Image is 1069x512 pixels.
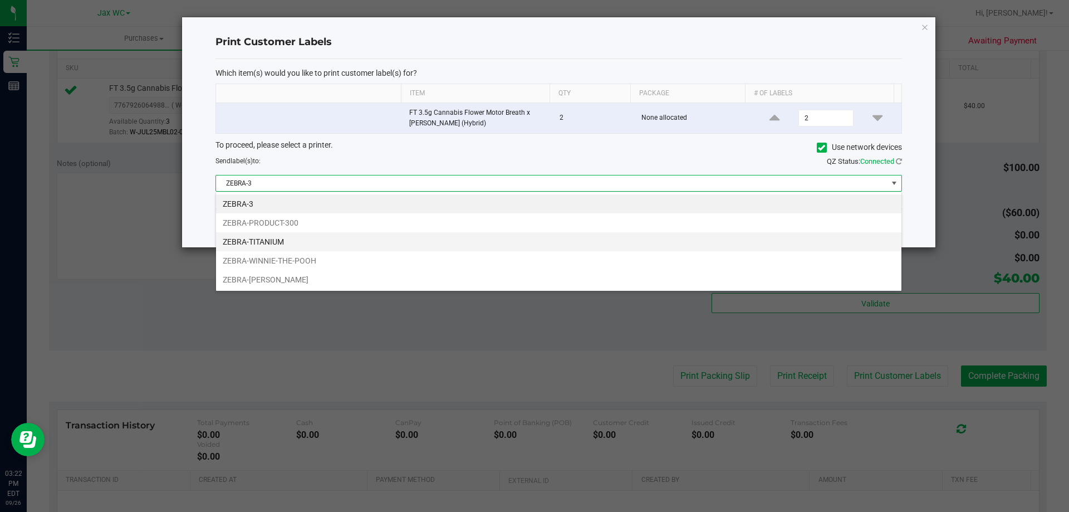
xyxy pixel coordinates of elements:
td: None allocated [635,103,751,133]
div: To proceed, please select a printer. [207,139,910,156]
p: Which item(s) would you like to print customer label(s) for? [215,68,902,78]
span: Send to: [215,157,261,165]
li: ZEBRA-PRODUCT-300 [216,213,901,232]
li: ZEBRA-WINNIE-THE-POOH [216,251,901,270]
span: label(s) [231,157,253,165]
th: Package [630,84,745,103]
label: Use network devices [817,142,902,153]
iframe: Resource center [11,423,45,456]
td: FT 3.5g Cannabis Flower Motor Breath x [PERSON_NAME] (Hybrid) [403,103,553,133]
h4: Print Customer Labels [215,35,902,50]
span: Connected [860,157,894,165]
span: ZEBRA-3 [216,175,887,191]
th: Qty [550,84,630,103]
td: 2 [553,103,635,133]
th: Item [401,84,550,103]
th: # of labels [745,84,894,103]
span: QZ Status: [827,157,902,165]
li: ZEBRA-[PERSON_NAME] [216,270,901,289]
li: ZEBRA-3 [216,194,901,213]
li: ZEBRA-TITANIUM [216,232,901,251]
